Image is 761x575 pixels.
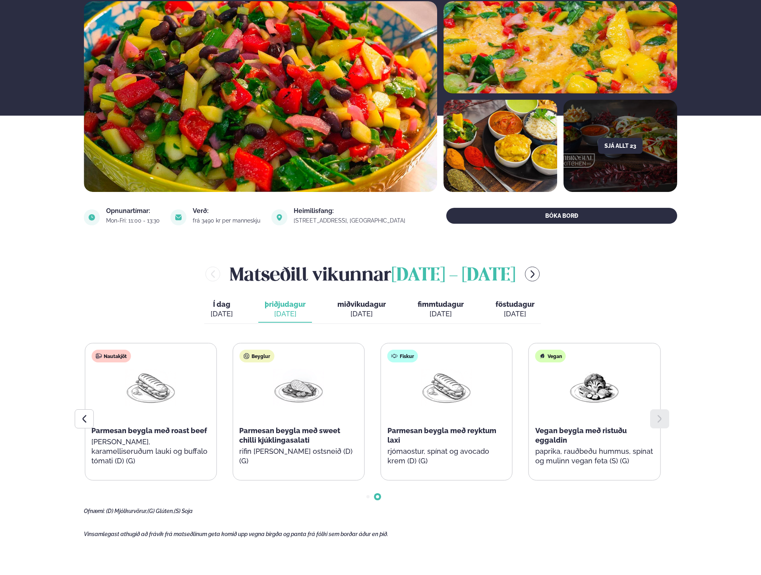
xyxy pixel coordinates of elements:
div: Beyglur [239,350,274,362]
div: [DATE] [337,309,386,319]
span: Parmesan beygla með roast beef [91,426,207,435]
span: Vinsamlegast athugið að frávik frá matseðlinum geta komið upp vegna birgða og panta frá fólki sem... [84,531,388,537]
button: Sjá allt 23 [598,138,643,154]
button: fimmtudagur [DATE] [411,296,470,323]
img: fish.svg [391,353,398,359]
div: frá 3490 kr per manneskju [193,217,261,224]
img: bagle-new-16px.svg [243,353,250,359]
div: Verð: [193,208,261,214]
img: image alt [84,209,100,225]
img: Chicken-breast.png [273,369,324,406]
a: link [294,216,407,225]
button: föstudagur [DATE] [489,296,541,323]
div: Vegan [535,350,566,362]
img: image alt [170,209,186,225]
img: Vegan.svg [539,353,546,359]
img: Panini.png [421,369,472,406]
span: fimmtudagur [418,300,464,308]
span: föstudagur [496,300,534,308]
span: miðvikudagur [337,300,386,308]
p: [PERSON_NAME], karamelliseruðum lauki og buffalo tómati (D) (G) [91,437,210,466]
button: menu-btn-right [525,267,540,281]
div: Mon-Fri: 11:00 - 13:30 [106,217,161,224]
div: Opnunartímar: [106,208,161,214]
button: þriðjudagur [DATE] [258,296,312,323]
span: [DATE] - [DATE] [391,267,515,285]
span: Í dag [211,300,233,309]
span: Parmesan beygla með sweet chilli kjúklingasalati [239,426,340,444]
span: (S) Soja [174,508,193,514]
p: rjómaostur, spínat og avocado krem (D) (G) [387,447,506,466]
h2: Matseðill vikunnar [230,261,515,287]
span: (D) Mjólkurvörur, [106,508,147,514]
span: þriðjudagur [265,300,306,308]
div: [DATE] [211,309,233,319]
img: image alt [443,100,557,192]
button: miðvikudagur [DATE] [331,296,392,323]
div: [DATE] [496,309,534,319]
button: BÓKA BORÐ [446,208,677,224]
img: Vegan.png [569,369,620,406]
img: Panini.png [125,369,176,406]
button: menu-btn-left [205,267,220,281]
div: [DATE] [418,309,464,319]
p: paprika, rauðbeðu hummus, spínat og mulinn vegan feta (S) (G) [535,447,654,466]
img: image alt [443,1,677,93]
div: Nautakjöt [91,350,131,362]
div: Heimilisfang: [294,208,407,214]
span: Go to slide 2 [376,495,379,498]
span: Go to slide 1 [366,495,370,498]
span: Parmesan beygla með reyktum laxi [387,426,496,444]
span: (G) Glúten, [147,508,174,514]
span: Ofnæmi: [84,508,105,514]
button: Í dag [DATE] [204,296,239,323]
span: Vegan beygla með ristuðu eggaldin [535,426,627,444]
img: image alt [271,209,287,225]
img: image alt [84,1,437,192]
img: beef.svg [95,353,102,359]
p: rifin [PERSON_NAME] ostsneið (D) (G) [239,447,358,466]
div: Fiskur [387,350,418,362]
div: [DATE] [265,309,306,319]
